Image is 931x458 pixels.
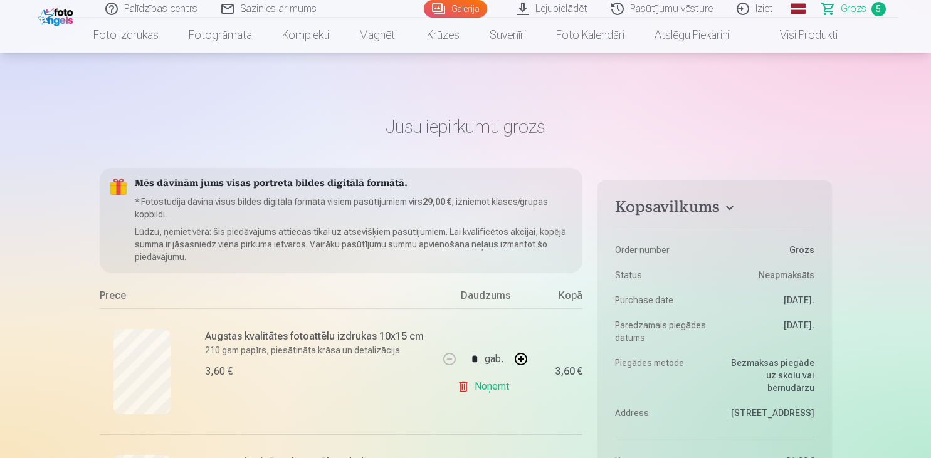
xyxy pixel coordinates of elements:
dt: Status [615,269,708,281]
button: Kopsavilkums [615,198,814,221]
dd: [STREET_ADDRESS] [721,407,814,419]
img: /fa1 [38,5,76,26]
a: Foto kalendāri [541,18,639,53]
dd: [DATE]. [721,319,814,344]
h5: Mēs dāvinām jums visas portreta bildes digitālā formātā. [135,178,573,190]
p: 210 gsm papīrs, piesātināta krāsa un detalizācija [205,344,431,357]
dt: Purchase date [615,294,708,306]
div: gab. [485,344,503,374]
a: Suvenīri [475,18,541,53]
div: Prece [100,288,439,308]
a: Krūzes [412,18,475,53]
a: Noņemt [457,374,514,399]
div: 3,60 € [205,364,233,379]
div: 3,60 € [555,368,582,375]
h1: Jūsu iepirkumu grozs [100,115,832,138]
a: Foto izdrukas [78,18,174,53]
a: Komplekti [267,18,344,53]
p: * Fotostudija dāvina visus bildes digitālā formātā visiem pasūtījumiem virs , izniemot klases/gru... [135,195,573,221]
b: 29,00 € [423,197,451,207]
dd: Bezmaksas piegāde uz skolu vai bērnudārzu [721,357,814,394]
a: Magnēti [344,18,412,53]
span: Neapmaksāts [759,269,814,281]
span: Grozs [841,1,866,16]
a: Visi produkti [745,18,853,53]
a: Fotogrāmata [174,18,267,53]
span: 5 [871,2,886,16]
p: Lūdzu, ņemiet vērā: šis piedāvājums attiecas tikai uz atsevišķiem pasūtījumiem. Lai kvalificētos ... [135,226,573,263]
dd: Grozs [721,244,814,256]
div: Kopā [532,288,582,308]
dd: [DATE]. [721,294,814,306]
a: Atslēgu piekariņi [639,18,745,53]
dt: Address [615,407,708,419]
dt: Piegādes metode [615,357,708,394]
dt: Paredzamais piegādes datums [615,319,708,344]
h6: Augstas kvalitātes fotoattēlu izdrukas 10x15 cm [205,329,431,344]
div: Daudzums [438,288,532,308]
dt: Order number [615,244,708,256]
